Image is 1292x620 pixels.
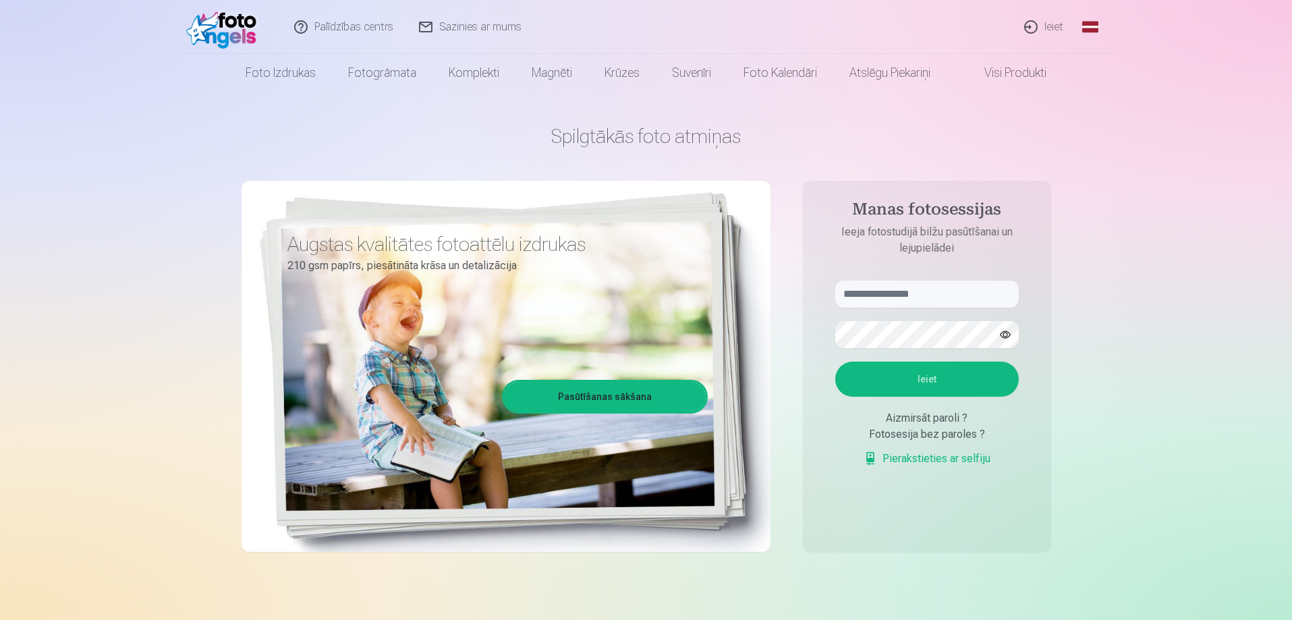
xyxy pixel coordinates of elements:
[504,382,706,412] a: Pasūtīšanas sākšana
[835,362,1019,397] button: Ieiet
[242,124,1051,148] h1: Spilgtākās foto atmiņas
[287,256,698,275] p: 210 gsm papīrs, piesātināta krāsa un detalizācija
[835,426,1019,443] div: Fotosesija bez paroles ?
[515,54,588,92] a: Magnēti
[822,200,1032,224] h4: Manas fotosessijas
[727,54,833,92] a: Foto kalendāri
[947,54,1063,92] a: Visi produkti
[588,54,656,92] a: Krūzes
[656,54,727,92] a: Suvenīri
[835,410,1019,426] div: Aizmirsāt paroli ?
[287,232,698,256] h3: Augstas kvalitātes fotoattēlu izdrukas
[864,451,990,467] a: Pierakstieties ar selfiju
[332,54,432,92] a: Fotogrāmata
[833,54,947,92] a: Atslēgu piekariņi
[186,5,264,49] img: /fa1
[432,54,515,92] a: Komplekti
[229,54,332,92] a: Foto izdrukas
[822,224,1032,256] p: Ieeja fotostudijā bilžu pasūtīšanai un lejupielādei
